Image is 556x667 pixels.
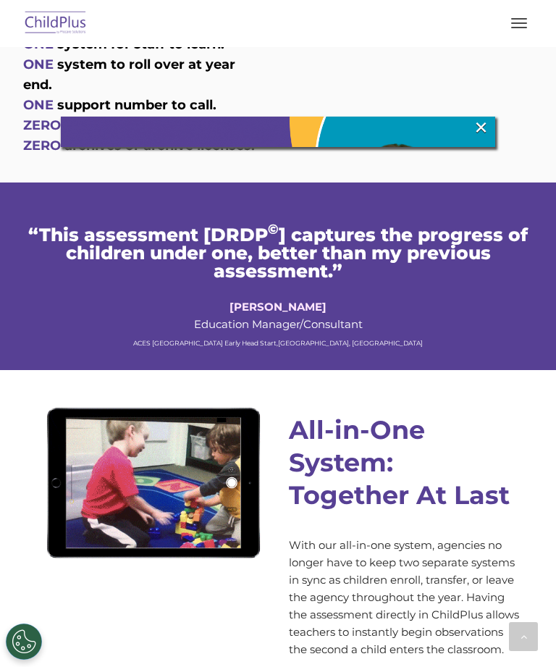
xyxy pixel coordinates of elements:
span: ZERO [23,117,61,133]
span: ACES [GEOGRAPHIC_DATA] Early Head Start, [133,339,278,347]
span: [GEOGRAPHIC_DATA], [GEOGRAPHIC_DATA] [278,339,423,347]
span: Education Manager/Consultant [194,300,363,331]
p: With our all-in-one system, agencies no longer have to keep two separate systems in sync as child... [289,537,520,658]
span: support number to call. [57,97,216,113]
span: “This assessment [DRDP ] captures the progress of children under one, better than my previous ass... [28,224,528,282]
span: system to roll over at year end. [23,56,235,93]
button: Cookies Settings [6,624,42,660]
a: × [473,120,489,135]
iframe: Chat Widget [484,597,556,667]
span: ONE [23,56,54,72]
img: ChildPlus by Procare Solutions [22,7,90,41]
span: ZERO [23,138,61,154]
strong: [PERSON_NAME] [229,300,327,314]
strong: All-in-One System: Together At Last [289,414,510,511]
sup: © [268,221,279,238]
img: DRDP-Observation-min-1 [36,395,267,569]
span: ONE [23,97,54,113]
